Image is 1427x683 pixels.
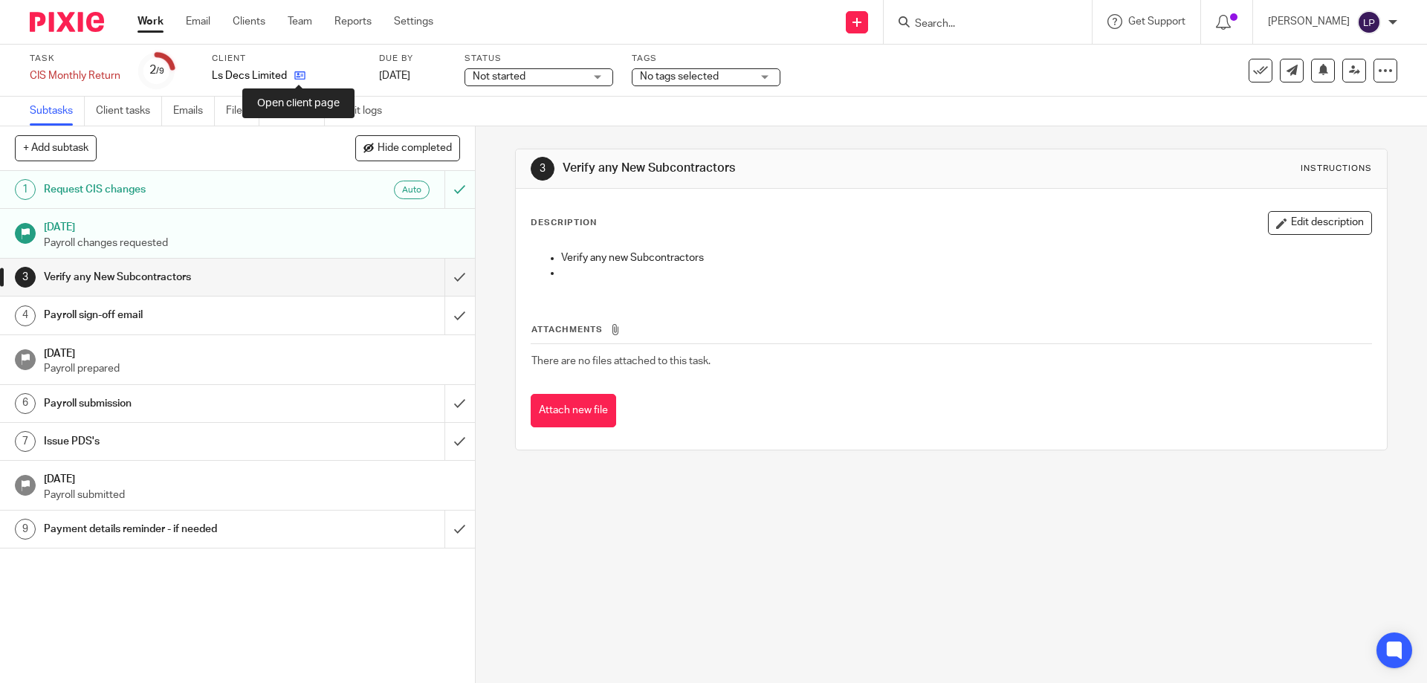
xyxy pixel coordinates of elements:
h1: [DATE] [44,216,460,235]
span: No tags selected [640,71,719,82]
h1: Request CIS changes [44,178,301,201]
button: Attach new file [531,394,616,427]
p: Payroll changes requested [44,236,460,250]
label: Task [30,53,120,65]
a: Team [288,14,312,29]
h1: Issue PDS's [44,430,301,453]
label: Due by [379,53,446,65]
h1: Verify any New Subcontractors [563,161,983,176]
input: Search [913,18,1047,31]
a: Work [137,14,164,29]
button: + Add subtask [15,135,97,161]
a: Notes (0) [271,97,325,126]
button: Hide completed [355,135,460,161]
a: Settings [394,14,433,29]
a: Reports [334,14,372,29]
span: Hide completed [378,143,452,155]
p: Ls Decs Limited [212,68,287,83]
span: Attachments [531,326,603,334]
p: Verify any new Subcontractors [561,250,1371,265]
div: CIS Monthly Return [30,68,120,83]
h1: [DATE] [44,343,460,361]
a: Subtasks [30,97,85,126]
div: 3 [531,157,554,181]
span: [DATE] [379,71,410,81]
label: Tags [632,53,780,65]
div: 6 [15,393,36,414]
a: Audit logs [336,97,393,126]
label: Status [465,53,613,65]
h1: Payment details reminder - if needed [44,518,301,540]
span: Not started [473,71,525,82]
p: Payroll submitted [44,488,460,502]
div: Instructions [1301,163,1372,175]
img: Pixie [30,12,104,32]
div: 3 [15,267,36,288]
div: 4 [15,305,36,326]
h1: Verify any New Subcontractors [44,266,301,288]
p: [PERSON_NAME] [1268,14,1350,29]
label: Client [212,53,360,65]
p: Payroll prepared [44,361,460,376]
h1: Payroll sign-off email [44,304,301,326]
a: Email [186,14,210,29]
a: Files [226,97,259,126]
div: 2 [149,62,164,79]
a: Emails [173,97,215,126]
img: svg%3E [1357,10,1381,34]
a: Client tasks [96,97,162,126]
h1: [DATE] [44,468,460,487]
div: 9 [15,519,36,540]
div: Auto [394,181,430,199]
button: Edit description [1268,211,1372,235]
p: Description [531,217,597,229]
div: 7 [15,431,36,452]
div: 1 [15,179,36,200]
small: /9 [156,67,164,75]
span: Get Support [1128,16,1185,27]
h1: Payroll submission [44,392,301,415]
a: Clients [233,14,265,29]
span: There are no files attached to this task. [531,356,711,366]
